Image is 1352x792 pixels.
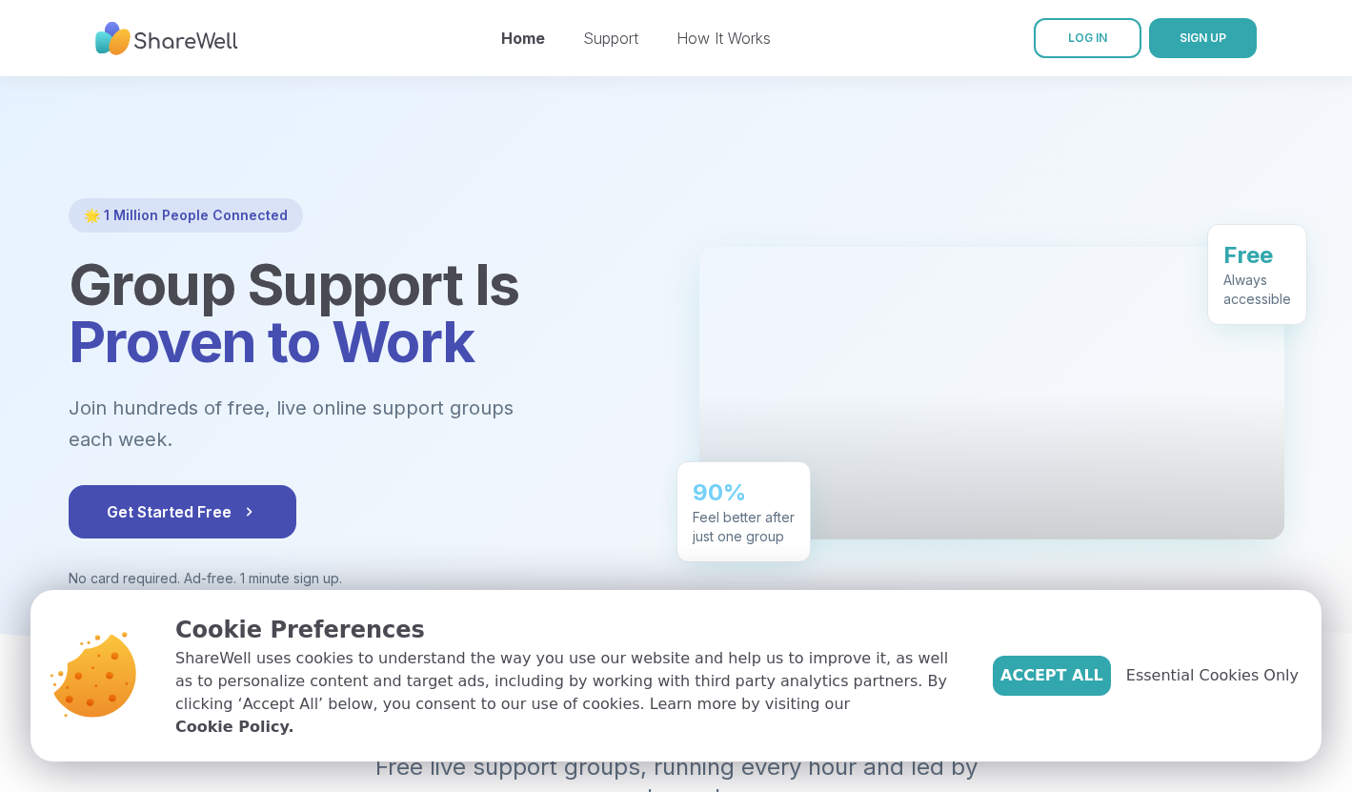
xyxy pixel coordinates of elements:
a: How It Works [676,29,771,48]
button: Get Started Free [69,485,296,538]
span: Essential Cookies Only [1126,664,1299,687]
span: Proven to Work [69,307,474,376]
img: ShareWell Nav Logo [95,12,238,65]
span: Accept All [1000,664,1103,687]
span: SIGN UP [1180,30,1226,45]
span: Get Started Free [107,500,258,523]
div: Feel better after just one group [693,508,795,546]
a: Home [501,29,545,48]
div: 90% [693,477,795,508]
div: 🌟 1 Million People Connected [69,198,303,233]
a: LOG IN [1034,18,1141,58]
p: Join hundreds of free, live online support groups each week. [69,393,617,455]
div: Free [1223,240,1291,271]
a: Cookie Policy. [175,716,293,739]
h1: Group Support Is [69,255,654,370]
a: Support [583,29,638,48]
p: ShareWell uses cookies to understand the way you use our website and help us to improve it, as we... [175,647,962,739]
span: LOG IN [1068,30,1107,45]
p: No card required. Ad-free. 1 minute sign up. [69,569,654,588]
button: SIGN UP [1149,18,1257,58]
p: Cookie Preferences [175,613,962,647]
button: Accept All [993,656,1111,696]
div: Always accessible [1223,271,1291,309]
